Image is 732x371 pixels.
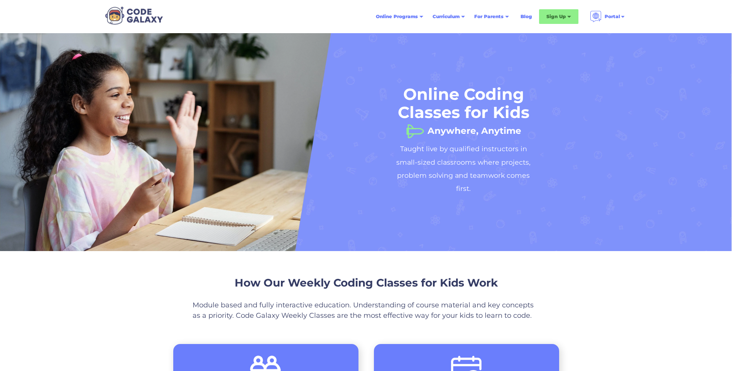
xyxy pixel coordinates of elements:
[390,85,537,121] h1: Online Coding Classes for Kids
[428,123,521,131] h1: Anywhere, Anytime
[376,13,418,20] div: Online Programs
[390,142,537,196] h2: Taught live by qualified instructors in small-sized classrooms where projects, problem solving an...
[433,13,460,20] div: Curriculum
[516,10,537,24] a: Blog
[235,276,498,289] span: How Our Weekly Coding Classes for Kids Work
[474,13,504,20] div: For Parents
[605,13,620,20] div: Portal
[546,13,566,20] div: Sign Up
[193,300,540,321] p: Module based and fully interactive education. Understanding of course material and key concepts a...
